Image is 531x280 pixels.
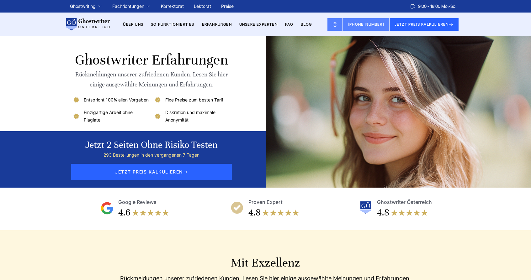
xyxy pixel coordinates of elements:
[248,206,261,219] div: 4.8
[348,22,384,27] span: [PHONE_NUMBER]
[123,22,143,27] a: Über uns
[301,22,312,27] a: BLOG
[70,255,461,270] h2: Mit Exzellenz
[194,3,211,9] a: Lektorat
[112,3,144,10] a: Fachrichtungen
[118,198,157,206] div: Google Reviews
[418,3,456,10] span: 9:00 - 18:00 Mo.-So.
[343,18,390,31] a: [PHONE_NUMBER]
[118,206,130,219] div: 4.6
[132,206,169,219] img: stars
[221,3,234,9] a: Preise
[70,3,96,10] a: Ghostwriting
[71,164,232,180] span: JETZT PREIS KALKULIEREN
[154,112,162,120] img: Diskretion und maximale Anonymität
[72,70,231,90] div: Rückmeldungen unserer zufriedenen Kunden. Lesen Sie hier einige ausgewählte Meinungen und Erfahru...
[72,96,149,104] li: Entspricht 100% allen Vorgaben
[161,3,184,9] a: Korrektorat
[332,22,337,27] img: Email
[231,201,243,214] img: Proven Expert
[262,206,300,219] img: stars
[377,198,432,206] div: Ghostwriter Österreich
[72,112,80,120] img: Einzigartige Arbeit ohne Plagiate
[359,201,372,214] img: Ghostwriter
[72,96,80,104] img: Entspricht 100% allen Vorgaben
[285,22,294,27] a: FAQ
[377,206,389,219] div: 4.8
[248,198,283,206] div: Proven Expert
[202,22,232,27] a: Erfahrungen
[72,109,149,124] li: Einzigartige Arbeit ohne Plagiate
[85,151,218,159] div: 293 Bestellungen in den vergangenen 7 Tagen
[154,96,231,104] li: Fixe Preise zum besten Tarif
[154,96,162,104] img: Fixe Preise zum besten Tarif
[85,139,218,151] div: Jetzt 2 Seiten ohne Risiko testen
[154,109,231,124] li: Diskretion und maximale Anonymität
[239,22,278,27] a: Unsere Experten
[390,206,428,219] img: stars
[101,202,113,215] img: Google Reviews
[410,4,416,9] img: Schedule
[390,18,459,31] button: JETZT PREIS KALKULIEREN
[72,51,231,69] h1: Ghostwriter Erfahrungen
[151,22,194,27] a: So funktioniert es
[65,18,110,31] img: logo wirschreiben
